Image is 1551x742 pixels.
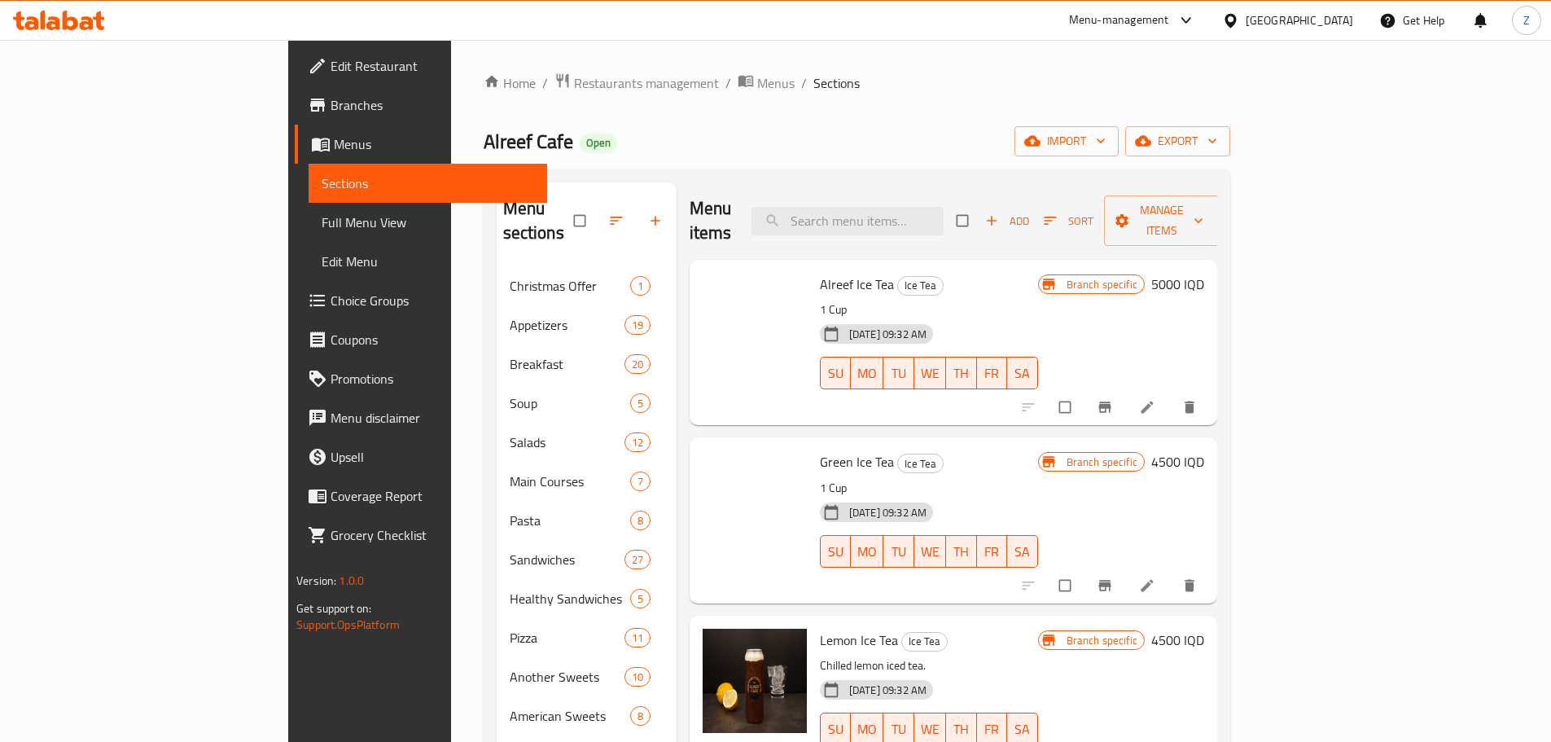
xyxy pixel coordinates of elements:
[1117,200,1207,241] span: Manage items
[331,525,534,545] span: Grocery Checklist
[1040,209,1098,234] button: Sort
[497,266,677,305] div: Christmas Offer1
[510,511,630,530] span: Pasta
[322,213,534,232] span: Full Menu View
[554,72,719,94] a: Restaurants management
[757,73,795,93] span: Menus
[1014,126,1119,156] button: import
[637,203,677,239] button: Add section
[510,315,624,335] span: Appetizers
[631,279,650,294] span: 1
[725,73,731,93] li: /
[947,205,981,236] span: Select section
[497,384,677,423] div: Soup5
[624,354,651,374] div: items
[309,164,547,203] a: Sections
[631,513,650,529] span: 8
[625,552,650,568] span: 27
[631,396,650,411] span: 5
[820,478,1038,498] p: 1 Cup
[1060,277,1144,292] span: Branch specific
[510,432,624,452] span: Salads
[580,134,617,153] div: Open
[624,315,651,335] div: items
[309,242,547,281] a: Edit Menu
[984,540,1001,564] span: FR
[820,450,894,474] span: Green Ice Tea
[510,472,630,491] span: Main Courses
[820,535,851,568] button: SU
[295,46,547,86] a: Edit Restaurant
[331,330,534,349] span: Coupons
[510,628,624,648] span: Pizza
[738,72,795,94] a: Menus
[510,276,630,296] div: Christmas Offer
[574,73,719,93] span: Restaurants management
[510,706,630,726] span: American Sweets
[497,423,677,462] div: Salads12
[497,579,677,618] div: Healthy Sandwiches5
[510,393,630,413] span: Soup
[484,123,573,160] span: Alreef Cafe
[295,320,547,359] a: Coupons
[631,709,650,724] span: 8
[1049,392,1084,423] span: Select to update
[497,540,677,579] div: Sandwiches27
[901,632,948,652] div: Ice Tea
[497,618,677,657] div: Pizza11
[625,670,650,685] span: 10
[295,398,547,437] a: Menu disclaimer
[914,357,946,389] button: WE
[484,72,1230,94] nav: breadcrumb
[851,357,883,389] button: MO
[1014,362,1032,385] span: SA
[331,56,534,76] span: Edit Restaurant
[857,718,877,741] span: MO
[295,86,547,125] a: Branches
[981,209,1033,234] button: Add
[953,362,970,385] span: TH
[751,207,944,235] input: search
[510,354,624,374] div: Breakfast
[334,134,534,154] span: Menus
[630,589,651,608] div: items
[1027,131,1106,151] span: import
[296,598,371,619] span: Get support on:
[625,318,650,333] span: 19
[1044,212,1093,231] span: Sort
[820,656,1038,676] p: Chilled lemon iced tea.
[625,357,650,372] span: 20
[843,505,933,520] span: [DATE] 09:32 AM
[631,474,650,490] span: 7
[1069,11,1169,30] div: Menu-management
[1151,450,1204,473] h6: 4500 IQD
[883,535,914,568] button: TU
[953,718,970,741] span: TH
[295,516,547,555] a: Grocery Checklist
[598,203,637,239] span: Sort sections
[897,276,944,296] div: Ice Tea
[309,203,547,242] a: Full Menu View
[331,486,534,506] span: Coverage Report
[921,718,940,741] span: WE
[851,535,883,568] button: MO
[295,476,547,516] a: Coverage Report
[497,345,677,384] div: Breakfast20
[1151,273,1204,296] h6: 5000 IQD
[914,535,946,568] button: WE
[624,432,651,452] div: items
[331,408,534,428] span: Menu disclaimer
[857,362,877,385] span: MO
[827,540,844,564] span: SU
[1125,126,1230,156] button: export
[510,667,624,687] span: Another Sweets
[331,95,534,115] span: Branches
[883,357,914,389] button: TU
